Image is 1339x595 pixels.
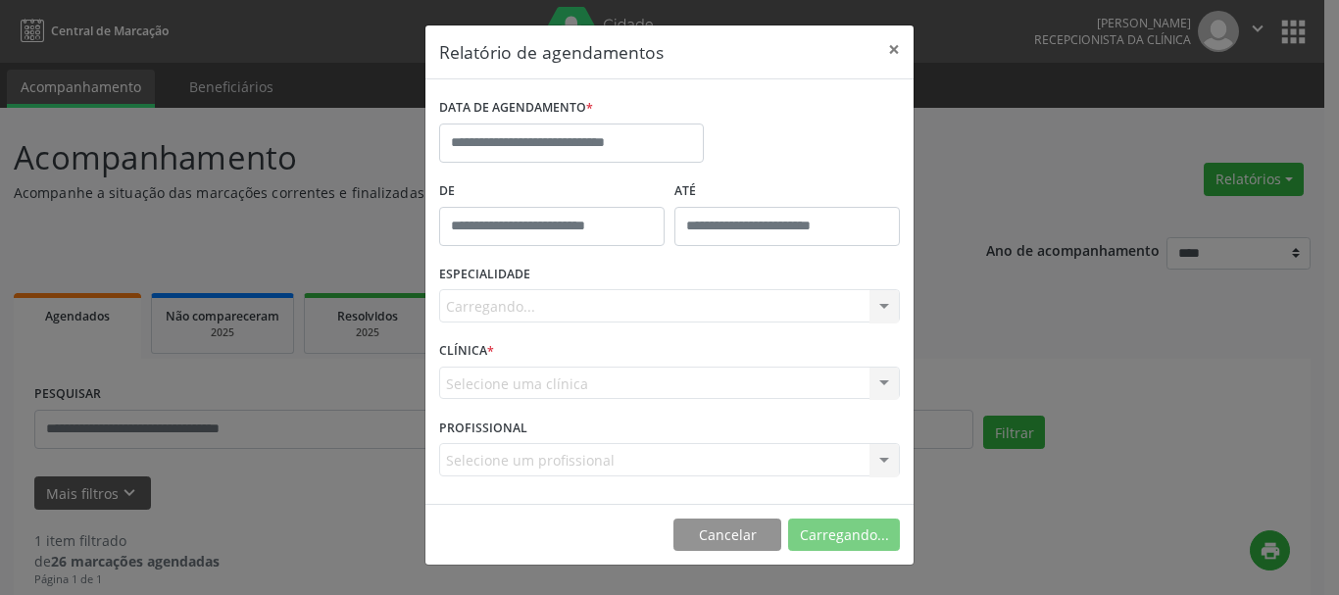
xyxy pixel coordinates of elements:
label: ATÉ [674,176,900,207]
label: ESPECIALIDADE [439,260,530,290]
h5: Relatório de agendamentos [439,39,664,65]
button: Carregando... [788,519,900,552]
label: De [439,176,665,207]
button: Cancelar [673,519,781,552]
label: PROFISSIONAL [439,413,527,443]
label: CLÍNICA [439,336,494,367]
button: Close [874,25,914,74]
label: DATA DE AGENDAMENTO [439,93,593,124]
